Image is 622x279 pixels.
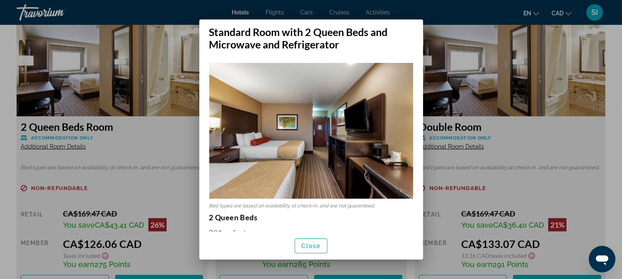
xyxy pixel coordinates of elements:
[199,19,423,51] h2: Standard Room with 2 Queen Beds and Microwave and Refrigerator
[295,238,328,253] button: Close
[209,228,413,237] p: 291 sq feet
[589,246,615,272] iframe: Button to launch messaging window
[209,63,413,199] img: 06fb5ff7-0c38-49c4-8970-15114ac43d11.jpeg
[301,243,321,249] span: Close
[209,203,413,209] p: Bed types are based on availability at check-in, and are not guaranteed.
[209,213,258,222] strong: 2 Queen Beds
